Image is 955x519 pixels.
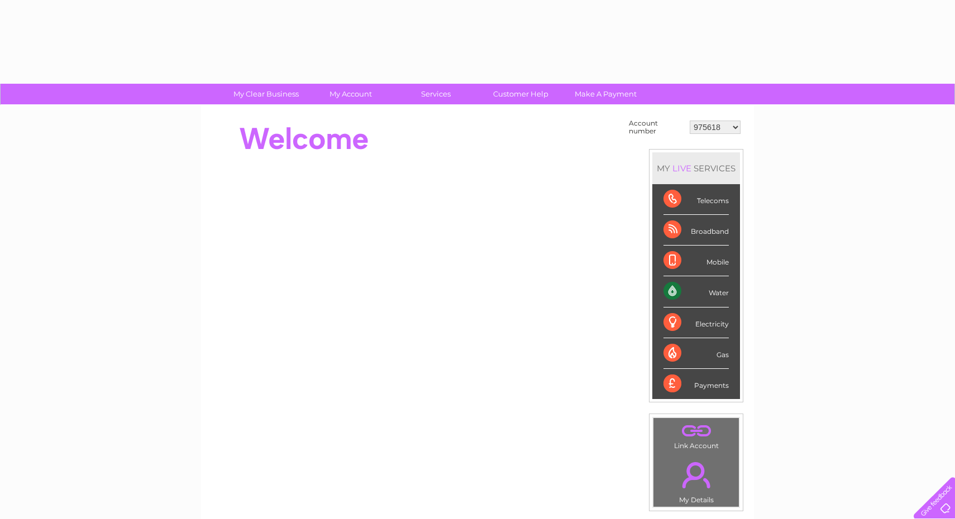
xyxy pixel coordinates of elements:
[653,453,739,507] td: My Details
[656,421,736,440] a: .
[305,84,397,104] a: My Account
[663,215,729,246] div: Broadband
[663,369,729,399] div: Payments
[626,117,687,138] td: Account number
[663,307,729,338] div: Electricity
[663,276,729,307] div: Water
[656,455,736,494] a: .
[475,84,567,104] a: Customer Help
[653,417,739,453] td: Link Account
[390,84,482,104] a: Services
[663,184,729,215] div: Telecoms
[652,152,740,184] div: MY SERVICES
[663,338,729,369] div: Gas
[220,84,312,104] a: My Clear Business
[560,84,652,104] a: Make A Payment
[663,246,729,276] div: Mobile
[670,163,694,174] div: LIVE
